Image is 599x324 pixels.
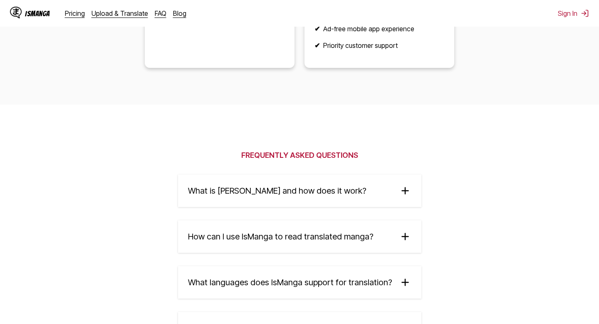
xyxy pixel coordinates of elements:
[314,41,444,50] li: Priority customer support
[10,7,65,20] a: IsManga LogoIsManga
[314,25,320,33] b: ✔
[399,184,411,197] img: plus
[92,9,148,17] a: Upload & Translate
[188,232,374,242] span: How can I use IsManga to read translated manga?
[314,25,444,33] li: Ad-free mobile app experience
[399,276,411,289] img: plus
[155,9,166,17] a: FAQ
[188,277,392,287] span: What languages does IsManga support for translation?
[173,9,186,17] a: Blog
[10,7,22,18] img: IsManga Logo
[65,9,85,17] a: Pricing
[25,10,50,17] div: IsManga
[178,174,421,207] summary: What is [PERSON_NAME] and how does it work?
[558,9,589,17] button: Sign In
[188,186,366,196] span: What is [PERSON_NAME] and how does it work?
[178,266,421,299] summary: What languages does IsManga support for translation?
[241,151,358,160] h2: Frequently Asked Questions
[178,220,421,253] summary: How can I use IsManga to read translated manga?
[314,41,320,50] b: ✔
[399,230,411,243] img: plus
[581,9,589,17] img: Sign out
